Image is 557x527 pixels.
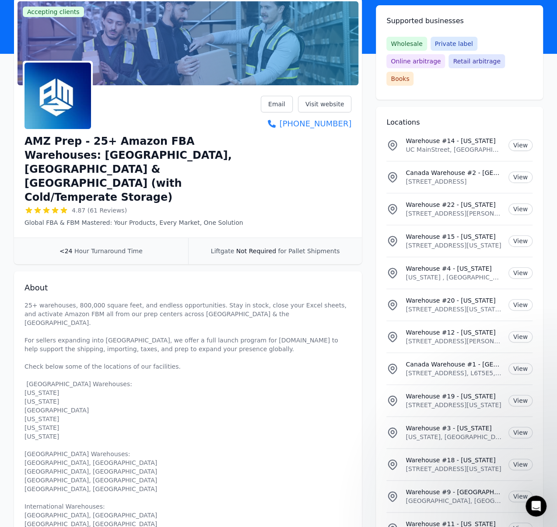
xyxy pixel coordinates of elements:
[406,392,501,401] p: Warehouse #19 - [US_STATE]
[236,248,276,255] span: Not Required
[508,331,532,342] a: View
[406,296,501,305] p: Warehouse #20 - [US_STATE]
[406,488,501,496] p: Warehouse #9 - [GEOGRAPHIC_DATA], [GEOGRAPHIC_DATA] (New)
[406,360,501,369] p: Canada Warehouse #1 - [GEOGRAPHIC_DATA]
[406,168,501,177] p: Canada Warehouse #2 - [GEOGRAPHIC_DATA]
[406,241,501,250] p: [STREET_ADDRESS][US_STATE]
[72,206,127,215] span: 4.87 (61 Reviews)
[508,267,532,279] a: View
[261,96,293,112] a: Email
[406,209,501,218] p: [STREET_ADDRESS][PERSON_NAME][US_STATE]
[211,248,234,255] span: Liftgate
[25,134,261,204] h1: AMZ Prep - 25+ Amazon FBA Warehouses: [GEOGRAPHIC_DATA], [GEOGRAPHIC_DATA] & [GEOGRAPHIC_DATA] (w...
[508,395,532,406] a: View
[74,248,143,255] span: Hour Turnaround Time
[508,235,532,247] a: View
[406,177,501,186] p: [STREET_ADDRESS]
[508,491,532,502] a: View
[448,54,504,68] span: Retail arbitrage
[406,424,501,433] p: Warehouse #3 - [US_STATE]
[406,456,501,464] p: Warehouse #18 - [US_STATE]
[25,63,91,129] img: AMZ Prep - 25+ Amazon FBA Warehouses: US, Canada & UK (with Cold/Temperate Storage)
[406,433,501,441] p: [US_STATE], [GEOGRAPHIC_DATA]
[261,118,351,130] a: [PHONE_NUMBER]
[386,117,532,128] h2: Locations
[386,72,413,86] span: Books
[406,305,501,314] p: [STREET_ADDRESS][US_STATE][US_STATE]
[23,7,84,17] span: Accepting clients
[25,282,351,294] h2: About
[508,140,532,151] a: View
[406,464,501,473] p: [STREET_ADDRESS][US_STATE]
[60,248,73,255] span: <24
[298,96,352,112] a: Visit website
[508,363,532,374] a: View
[406,328,501,337] p: Warehouse #12 - [US_STATE]
[406,232,501,241] p: Warehouse #15 - [US_STATE]
[406,273,501,282] p: [US_STATE] , [GEOGRAPHIC_DATA]
[386,54,445,68] span: Online arbitrage
[278,248,340,255] span: for Pallet Shipments
[508,171,532,183] a: View
[406,200,501,209] p: Warehouse #22 - [US_STATE]
[406,136,501,145] p: Warehouse #14 - [US_STATE]
[386,16,532,26] h2: Supported businesses
[406,401,501,409] p: [STREET_ADDRESS][US_STATE]
[406,337,501,346] p: [STREET_ADDRESS][PERSON_NAME][US_STATE]
[406,369,501,377] p: [STREET_ADDRESS], L6T5E5, [GEOGRAPHIC_DATA]
[406,264,501,273] p: Warehouse #4 - [US_STATE]
[406,145,501,154] p: UC MainStreet, [GEOGRAPHIC_DATA], [GEOGRAPHIC_DATA], [US_STATE][GEOGRAPHIC_DATA], [GEOGRAPHIC_DATA]
[508,299,532,311] a: View
[25,218,261,227] p: Global FBA & FBM Mastered: Your Products, Every Market, One Solution
[508,459,532,470] a: View
[406,496,501,505] p: [GEOGRAPHIC_DATA], [GEOGRAPHIC_DATA] area, [GEOGRAPHIC_DATA]
[508,427,532,438] a: View
[508,203,532,215] a: View
[386,37,427,51] span: Wholesale
[431,37,477,51] span: Private label
[525,496,546,517] iframe: Intercom live chat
